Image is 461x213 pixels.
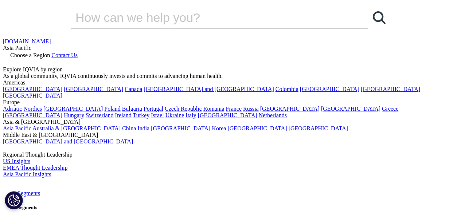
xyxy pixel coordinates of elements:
a: Turkey [133,112,150,118]
a: Hungary [64,112,84,118]
div: Americas [3,79,458,86]
div: As a global community, IQVIA continuously invests and commits to advancing human health. [3,73,458,79]
a: France [226,106,242,112]
a: Israel [151,112,164,118]
a: [GEOGRAPHIC_DATA] [260,106,320,112]
a: Australia & [GEOGRAPHIC_DATA] [32,125,121,131]
input: Search [71,7,347,28]
div: Middle East & [GEOGRAPHIC_DATA] [3,132,458,138]
a: Greece [382,106,398,112]
a: Romania [203,106,224,112]
a: India [137,125,149,131]
a: Adriatic [3,106,22,112]
a: Asia Pacific [3,125,31,131]
a: Colombia [276,86,298,92]
a: [GEOGRAPHIC_DATA] [300,86,359,92]
div: Explore IQVIA by region [3,66,458,73]
div: Asia Pacific [3,45,458,51]
a: [GEOGRAPHIC_DATA] [3,92,62,99]
a: [DOMAIN_NAME] [3,38,51,44]
a: Russia [243,106,259,112]
a: Ukraine [165,112,184,118]
div: Asia & [GEOGRAPHIC_DATA] [3,119,458,125]
a: China [122,125,136,131]
a: [GEOGRAPHIC_DATA] and [GEOGRAPHIC_DATA] [3,138,133,145]
a: Portugal [144,106,163,112]
a: Ireland [115,112,132,118]
a: [GEOGRAPHIC_DATA] [198,112,257,118]
a: [GEOGRAPHIC_DATA] [64,86,123,92]
a: [GEOGRAPHIC_DATA] [3,112,62,118]
a: Switzerland [86,112,113,118]
a: Italy [185,112,196,118]
a: [GEOGRAPHIC_DATA] [43,106,103,112]
a: Bulgaria [122,106,142,112]
a: Nordics [23,106,42,112]
div: Europe [3,99,458,106]
button: Cookie Settings [5,191,23,209]
a: [GEOGRAPHIC_DATA] [227,125,287,131]
a: Poland [104,106,120,112]
span: Choose a Region [10,52,50,58]
a: Korea [212,125,226,131]
a: Czech Republic [165,106,202,112]
a: [GEOGRAPHIC_DATA] [151,125,210,131]
a: [GEOGRAPHIC_DATA] and [GEOGRAPHIC_DATA] [144,86,274,92]
svg: Search [373,11,386,24]
a: Contact Us [51,52,78,58]
a: Netherlands [259,112,287,118]
a: [GEOGRAPHIC_DATA] [289,125,348,131]
a: [GEOGRAPHIC_DATA] [321,106,380,112]
a: [GEOGRAPHIC_DATA] [361,86,420,92]
a: Canada [125,86,142,92]
a: Search [368,7,390,28]
a: [GEOGRAPHIC_DATA] [3,86,62,92]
